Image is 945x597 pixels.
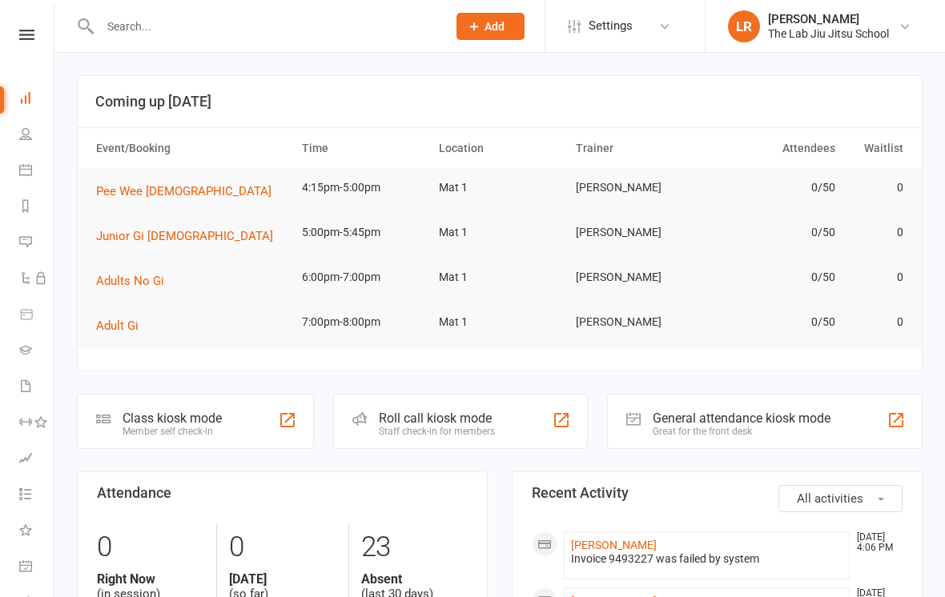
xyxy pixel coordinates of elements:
[432,214,569,251] td: Mat 1
[768,26,889,41] div: The Lab Jiu Jitsu School
[728,10,760,42] div: LR
[19,190,55,226] a: Reports
[569,169,706,206] td: [PERSON_NAME]
[532,485,903,501] h3: Recent Activity
[97,485,468,501] h3: Attendance
[842,214,911,251] td: 0
[432,258,569,296] td: Mat 1
[432,128,569,169] th: Location
[96,182,283,201] button: Pee Wee [DEMOGRAPHIC_DATA]
[569,128,706,169] th: Trainer
[19,442,55,478] a: Assessments
[19,118,55,154] a: People
[295,303,432,341] td: 7:00pm-8:00pm
[19,154,55,190] a: Calendar
[706,214,842,251] td: 0/50
[842,303,911,341] td: 0
[778,485,903,512] button: All activities
[432,169,569,206] td: Mat 1
[96,184,271,198] span: Pee Wee [DEMOGRAPHIC_DATA]
[96,274,164,288] span: Adults No Gi
[96,229,273,243] span: Junior Gi [DEMOGRAPHIC_DATA]
[589,8,633,44] span: Settings
[19,82,55,118] a: Dashboard
[706,303,842,341] td: 0/50
[842,169,911,206] td: 0
[295,128,432,169] th: Time
[797,491,863,506] span: All activities
[569,214,706,251] td: [PERSON_NAME]
[19,514,55,550] a: What's New
[849,532,902,553] time: [DATE] 4:06 PM
[295,214,432,251] td: 5:00pm-5:45pm
[842,258,911,296] td: 0
[295,169,432,206] td: 4:15pm-5:00pm
[96,271,175,290] button: Adults No Gi
[96,319,139,333] span: Adult Gi
[95,94,904,110] h3: Coming up [DATE]
[96,226,284,246] button: Junior Gi [DEMOGRAPHIC_DATA]
[485,20,505,33] span: Add
[361,571,468,587] strong: Absent
[229,571,336,587] strong: [DATE]
[456,13,525,40] button: Add
[571,552,842,566] div: Invoice 9493227 was failed by system
[569,258,706,296] td: [PERSON_NAME]
[361,523,468,571] div: 23
[89,128,295,169] th: Event/Booking
[19,298,55,334] a: Product Sales
[571,539,657,551] a: [PERSON_NAME]
[123,426,222,437] div: Member self check-in
[19,550,55,586] a: General attendance kiosk mode
[653,426,830,437] div: Great for the front desk
[379,411,495,426] div: Roll call kiosk mode
[229,523,336,571] div: 0
[96,316,150,335] button: Adult Gi
[97,571,204,587] strong: Right Now
[706,169,842,206] td: 0/50
[432,303,569,341] td: Mat 1
[653,411,830,426] div: General attendance kiosk mode
[569,303,706,341] td: [PERSON_NAME]
[123,411,222,426] div: Class kiosk mode
[95,15,436,38] input: Search...
[768,12,889,26] div: [PERSON_NAME]
[706,258,842,296] td: 0/50
[379,426,495,437] div: Staff check-in for members
[295,258,432,296] td: 6:00pm-7:00pm
[97,523,204,571] div: 0
[842,128,911,169] th: Waitlist
[706,128,842,169] th: Attendees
